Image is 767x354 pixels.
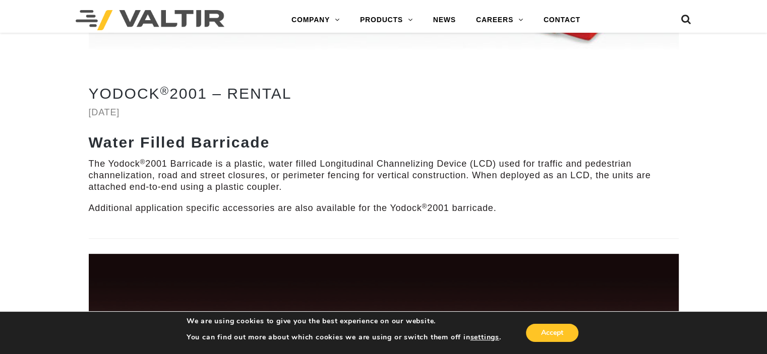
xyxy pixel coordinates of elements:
[89,85,292,102] a: Yodock®2001 – Rental
[89,107,120,117] a: [DATE]
[76,10,224,30] img: Valtir
[89,158,679,193] p: The Yodock 2001 Barricade is a plastic, water filled Longitudinal Channelizing Device (LCD) used ...
[534,10,591,30] a: CONTACT
[422,202,427,210] sup: ®
[423,10,466,30] a: NEWS
[160,85,170,97] sup: ®
[281,10,350,30] a: COMPANY
[187,317,501,326] p: We are using cookies to give you the best experience on our website.
[526,324,578,342] button: Accept
[89,134,270,151] strong: Water Filled Barricade
[187,333,501,342] p: You can find out more about which cookies we are using or switch them off in .
[140,158,146,166] sup: ®
[470,333,499,342] button: settings
[466,10,534,30] a: CAREERS
[89,202,679,214] p: Additional application specific accessories are also available for the Yodock 2001 barricade.
[350,10,423,30] a: PRODUCTS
